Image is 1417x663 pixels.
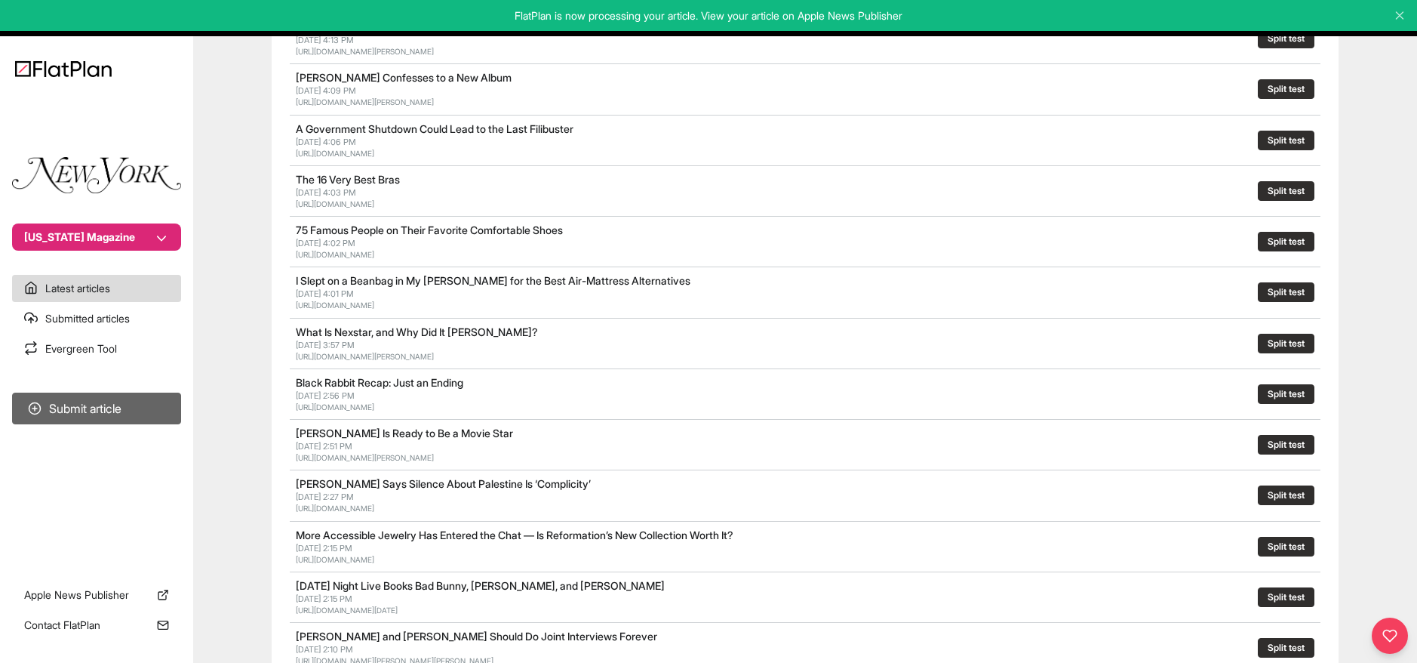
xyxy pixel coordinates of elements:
a: [URL][DOMAIN_NAME][PERSON_NAME] [296,47,434,56]
img: Publication Logo [12,157,181,193]
a: I Slept on a Beanbag in My [PERSON_NAME] for the Best Air-Mattress Alternatives [296,274,690,287]
a: Contact FlatPlan [12,612,181,639]
span: [DATE] 2:51 PM [296,441,352,452]
a: Apple News Publisher [12,581,181,609]
span: [DATE] 2:27 PM [296,492,354,502]
a: Evergreen Tool [12,335,181,362]
a: 75 Famous People on Their Favorite Comfortable Shoes [296,224,563,236]
a: [PERSON_NAME] and [PERSON_NAME] Should Do Joint Interviews Forever [296,630,657,643]
button: [US_STATE] Magazine [12,224,181,251]
a: [URL][DOMAIN_NAME] [296,149,374,158]
a: [URL][DOMAIN_NAME] [296,555,374,564]
span: [DATE] 3:57 PM [296,340,355,350]
span: [DATE] 4:03 PM [296,187,356,198]
span: [DATE] 4:13 PM [296,35,354,45]
a: [DATE] Night Live Books Bad Bunny, [PERSON_NAME], and [PERSON_NAME] [296,579,665,592]
button: Submit article [12,393,181,424]
a: The 16 Very Best Bras [296,173,400,186]
a: What Is Nexstar, and Why Did It [PERSON_NAME]? [296,325,538,338]
button: Split test [1258,79,1314,99]
span: [DATE] 4:09 PM [296,85,356,96]
span: [DATE] 4:06 PM [296,137,356,147]
a: [URL][DOMAIN_NAME] [296,402,374,412]
a: Submitted articles [12,305,181,332]
span: [DATE] 2:56 PM [296,390,355,401]
span: [DATE] 2:10 PM [296,644,353,655]
span: [DATE] 2:15 PM [296,543,352,554]
button: Split test [1258,181,1314,201]
a: Latest articles [12,275,181,302]
a: [URL][DOMAIN_NAME][PERSON_NAME] [296,352,434,361]
span: [DATE] 4:02 PM [296,238,355,248]
button: Split test [1258,537,1314,557]
a: [URL][DOMAIN_NAME] [296,504,374,513]
button: Split test [1258,384,1314,404]
a: [URL][DOMAIN_NAME] [296,301,374,310]
button: Split test [1258,587,1314,607]
a: [URL][DOMAIN_NAME][PERSON_NAME] [296,453,434,462]
button: Split test [1258,486,1314,505]
a: Black Rabbit Recap: Just an Ending [296,376,463,389]
button: Split test [1258,282,1314,302]
button: Split test [1258,131,1314,150]
a: [URL][DOMAIN_NAME] [296,250,374,259]
a: [URL][DOMAIN_NAME] [296,199,374,208]
button: Split test [1258,29,1314,48]
a: [URL][DOMAIN_NAME][DATE] [296,606,398,615]
a: [URL][DOMAIN_NAME][PERSON_NAME] [296,97,434,106]
a: A Government Shutdown Could Lead to the Last Filibuster [296,122,573,135]
button: Split test [1258,638,1314,658]
p: FlatPlan is now processing your article. View your article on Apple News Publisher [11,8,1406,23]
a: More Accessible Jewelry Has Entered the Chat — Is Reformation’s New Collection Worth It? [296,529,733,541]
a: [PERSON_NAME] Says Silence About Palestine Is ‘Complicity’ [296,477,591,490]
button: Split test [1258,334,1314,353]
span: [DATE] 4:01 PM [296,288,354,299]
button: Split test [1258,232,1314,251]
a: [PERSON_NAME] Confesses to a New Album [296,71,512,84]
img: Logo [15,60,112,77]
a: [PERSON_NAME] Is Ready to Be a Movie Star [296,427,513,439]
span: [DATE] 2:15 PM [296,594,352,604]
button: Split test [1258,435,1314,455]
